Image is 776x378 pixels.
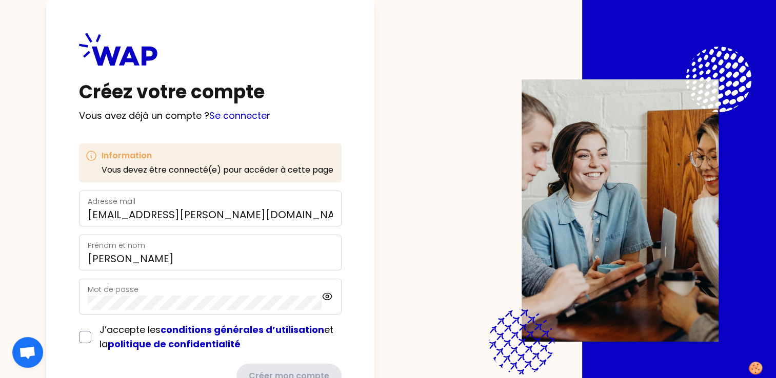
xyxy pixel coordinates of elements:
[522,79,719,342] img: Description
[12,337,43,368] div: Ouvrir le chat
[88,240,145,250] label: Prénom et nom
[108,338,241,350] a: politique de confidentialité
[88,284,138,295] label: Mot de passe
[100,323,333,350] span: J’accepte les et la
[209,109,270,122] a: Se connecter
[161,323,324,336] a: conditions générales d’utilisation
[88,196,135,206] label: Adresse mail
[79,82,342,102] h1: Créez votre compte
[102,164,333,176] p: Vous devez être connecté(e) pour accéder à cette page
[102,150,333,162] h3: Information
[79,109,342,123] p: Vous avez déjà un compte ?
